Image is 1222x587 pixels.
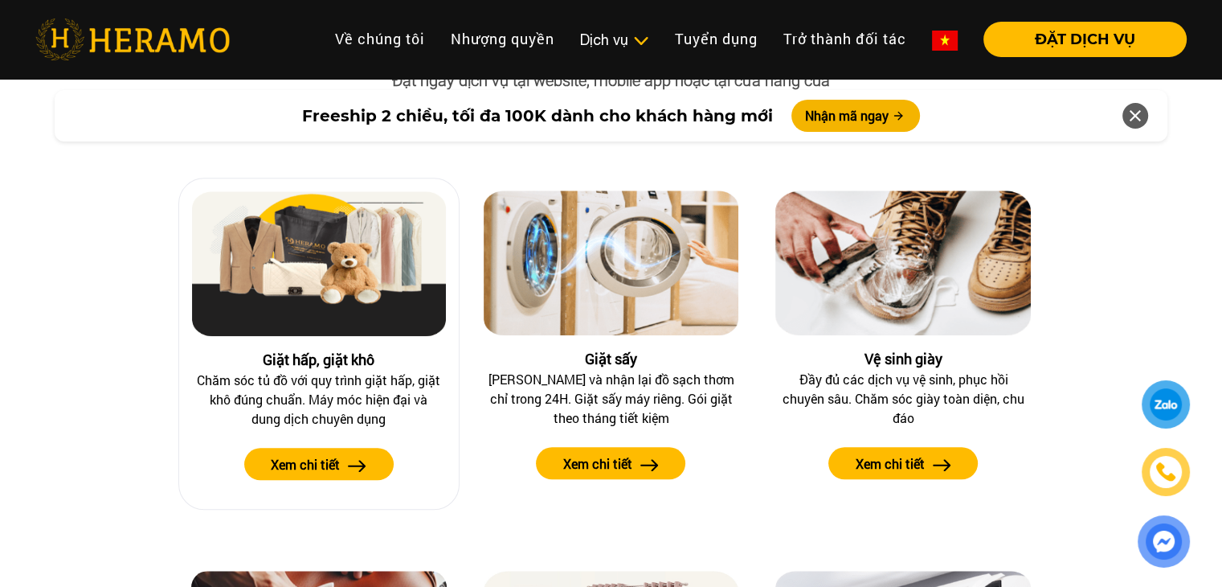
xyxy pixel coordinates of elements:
label: Xem chi tiết [563,454,632,474]
a: Tuyển dụng [662,22,770,56]
a: Giặt hấp, giặt khôGiặt hấp, giặt khôChăm sóc tủ đồ với quy trình giặt hấp, giặt khô đúng chuẩn. M... [178,178,460,510]
div: Giặt hấp, giặt khô [192,349,446,371]
a: Xem chi tiết arrow [192,448,446,480]
a: Nhượng quyền [438,22,567,56]
label: Xem chi tiết [856,454,925,474]
span: Freeship 2 chiều, tối đa 100K dành cho khách hàng mới [301,104,772,128]
button: Xem chi tiết [536,447,685,479]
img: Giặt hấp, giặt khô [192,191,446,336]
a: phone-icon [1144,450,1187,494]
img: arrow [348,460,366,472]
button: ĐẶT DỊCH VỤ [983,22,1187,57]
a: Về chúng tôi [322,22,438,56]
a: Giặt sấyGiặt sấy[PERSON_NAME] và nhận lại đồ sạch thơm chỉ trong 24H. Giặt sấy máy riêng. Gói giặ... [471,178,752,508]
a: ĐẶT DỊCH VỤ [971,32,1187,47]
button: Xem chi tiết [828,447,978,479]
a: Xem chi tiết arrow [484,447,739,479]
img: subToggleIcon [632,33,649,49]
label: Xem chi tiết [271,455,340,474]
img: Vệ sinh giày [775,191,1031,335]
div: Đầy đủ các dịch vụ vệ sinh, phục hồi chuyên sâu. Chăm sóc giày toàn diện, chu đáo [779,370,1027,428]
a: Trở thành đối tác [770,22,919,56]
div: [PERSON_NAME] và nhận lại đồ sạch thơm chỉ trong 24H. Giặt sấy máy riêng. Gói giặt theo tháng tiế... [488,370,735,428]
button: Nhận mã ngay [791,100,920,132]
img: heramo-logo.png [35,18,230,60]
div: Giặt sấy [484,348,739,370]
div: Chăm sóc tủ đồ với quy trình giặt hấp, giặt khô đúng chuẩn. Máy móc hiện đại và dung dịch chuyên ... [196,371,442,429]
div: Vệ sinh giày [775,348,1031,370]
a: Xem chi tiết arrow [775,447,1031,479]
img: vn-flag.png [932,31,958,51]
img: arrow [640,459,659,471]
img: Giặt sấy [484,191,739,335]
a: Vệ sinh giàyVệ sinh giàyĐầy đủ các dịch vụ vệ sinh, phục hồi chuyên sâu. Chăm sóc giày toàn diện,... [762,178,1044,508]
button: Xem chi tiết [244,448,394,480]
div: Dịch vụ [580,29,649,51]
img: arrow [933,459,951,471]
img: phone-icon [1155,462,1176,482]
